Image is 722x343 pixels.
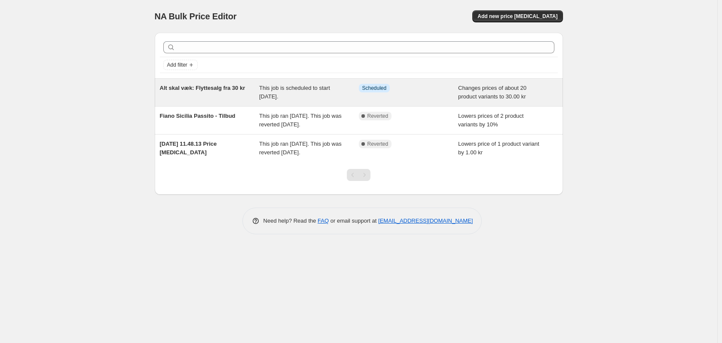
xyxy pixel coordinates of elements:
[163,60,198,70] button: Add filter
[367,113,389,119] span: Reverted
[458,141,539,156] span: Lowers price of 1 product variant by 1.00 kr
[155,12,237,21] span: NA Bulk Price Editor
[160,141,217,156] span: [DATE] 11.48.13 Price [MEDICAL_DATA]
[477,13,557,20] span: Add new price [MEDICAL_DATA]
[472,10,563,22] button: Add new price [MEDICAL_DATA]
[167,61,187,68] span: Add filter
[259,141,342,156] span: This job ran [DATE]. This job was reverted [DATE].
[458,113,523,128] span: Lowers prices of 2 product variants by 10%
[259,85,330,100] span: This job is scheduled to start [DATE].
[362,85,387,92] span: Scheduled
[160,113,236,119] span: Fiano Sicilia Passito - Tilbud
[347,169,370,181] nav: Pagination
[378,217,473,224] a: [EMAIL_ADDRESS][DOMAIN_NAME]
[329,217,378,224] span: or email support at
[263,217,318,224] span: Need help? Read the
[367,141,389,147] span: Reverted
[458,85,526,100] span: Changes prices of about 20 product variants to 30.00 kr
[318,217,329,224] a: FAQ
[160,85,245,91] span: Alt skal væk: Flyttesalg fra 30 kr
[259,113,342,128] span: This job ran [DATE]. This job was reverted [DATE].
